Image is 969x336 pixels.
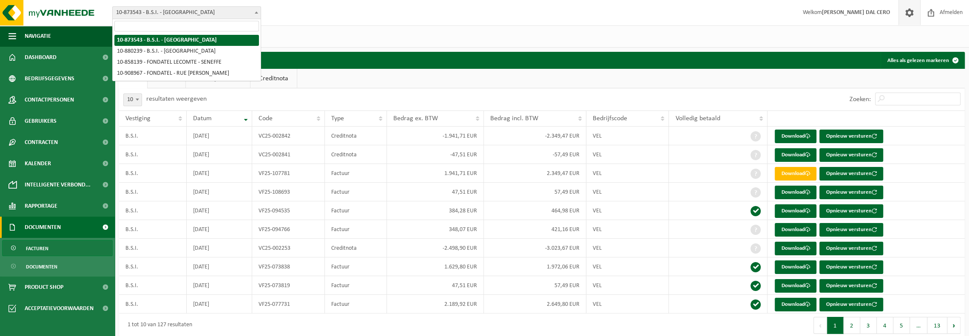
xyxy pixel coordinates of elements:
td: Factuur [325,183,387,201]
button: Opnieuw versturen [819,223,883,237]
a: Download [775,242,816,255]
li: 10-908967 - FONDATEL - RUE [PERSON_NAME] [114,68,259,79]
span: Vestiging [125,115,151,122]
td: B.S.I. [119,127,187,145]
span: Bedrijfscode [593,115,627,122]
td: B.S.I. [119,145,187,164]
td: 1.972,06 EUR [484,257,586,276]
td: Factuur [325,201,387,220]
button: 13 [927,317,947,334]
td: Creditnota [325,145,387,164]
td: -2.498,90 EUR [387,239,484,257]
span: Bedrag ex. BTW [393,115,438,122]
button: 2 [844,317,860,334]
td: B.S.I. [119,164,187,183]
span: Documenten [25,217,61,238]
button: Opnieuw versturen [819,130,883,143]
td: 57,49 EUR [484,183,586,201]
button: Alles als gelezen markeren [881,52,964,69]
td: 1.629,80 EUR [387,257,484,276]
span: 10-873543 - B.S.I. - SENEFFE [112,6,261,19]
a: Download [775,186,816,199]
td: 2.649,80 EUR [484,295,586,313]
td: VEL [586,239,669,257]
td: [DATE] [187,164,252,183]
td: 2.349,47 EUR [484,164,586,183]
td: VF25-077731 [252,295,325,313]
a: Download [775,204,816,218]
td: 348,07 EUR [387,220,484,239]
span: Type [331,115,344,122]
span: Bedrijfsgegevens [25,68,74,89]
td: [DATE] [187,220,252,239]
span: 10 [123,93,142,106]
button: Opnieuw versturen [819,204,883,218]
td: Factuur [325,295,387,313]
td: VF25-073819 [252,276,325,295]
button: Opnieuw versturen [819,260,883,274]
button: Opnieuw versturen [819,242,883,255]
td: Factuur [325,276,387,295]
td: B.S.I. [119,257,187,276]
td: [DATE] [187,183,252,201]
td: VEL [586,201,669,220]
td: B.S.I. [119,220,187,239]
td: -2.349,47 EUR [484,127,586,145]
td: VEL [586,127,669,145]
td: Creditnota [325,127,387,145]
span: Contactpersonen [25,89,74,110]
td: 421,16 EUR [484,220,586,239]
a: Download [775,260,816,274]
a: Facturen [2,240,113,256]
li: 10-880239 - B.S.I. - [GEOGRAPHIC_DATA] [114,46,259,57]
td: [DATE] [187,295,252,313]
button: Next [947,317,960,334]
a: Download [775,279,816,293]
td: 464,98 EUR [484,201,586,220]
button: Opnieuw versturen [819,186,883,199]
span: … [910,317,927,334]
td: VF25-107781 [252,164,325,183]
td: B.S.I. [119,183,187,201]
a: Download [775,130,816,143]
button: Previous [813,317,827,334]
td: B.S.I. [119,239,187,257]
td: VF25-094535 [252,201,325,220]
span: Code [259,115,273,122]
div: 1 tot 10 van 127 resultaten [123,318,192,333]
td: VEL [586,276,669,295]
li: 10-858139 - FONDATEL LECOMTE - SENEFFE [114,57,259,68]
button: 3 [860,317,877,334]
td: 384,28 EUR [387,201,484,220]
button: Opnieuw versturen [819,279,883,293]
span: Documenten [26,259,57,275]
td: VC25-002253 [252,239,325,257]
td: VEL [586,183,669,201]
span: Volledig betaald [675,115,720,122]
td: VEL [586,220,669,239]
a: Download [775,223,816,237]
td: VC25-002842 [252,127,325,145]
button: 5 [893,317,910,334]
td: -57,49 EUR [484,145,586,164]
td: [DATE] [187,145,252,164]
label: resultaten weergeven [146,96,207,102]
td: -3.023,67 EUR [484,239,586,257]
td: [DATE] [187,257,252,276]
td: 47,51 EUR [387,183,484,201]
span: Datum [193,115,212,122]
td: 47,51 EUR [387,276,484,295]
td: VF25-094766 [252,220,325,239]
a: Documenten [2,258,113,274]
span: 10 [124,94,142,106]
td: VF25-073838 [252,257,325,276]
span: Acceptatievoorwaarden [25,298,94,319]
td: [DATE] [187,127,252,145]
td: VEL [586,257,669,276]
td: B.S.I. [119,295,187,313]
span: Dashboard [25,47,57,68]
td: VF25-108693 [252,183,325,201]
span: Kalender [25,153,51,174]
span: 10-873543 - B.S.I. - SENEFFE [113,7,261,19]
strong: [PERSON_NAME] DAL CERO [822,9,890,16]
